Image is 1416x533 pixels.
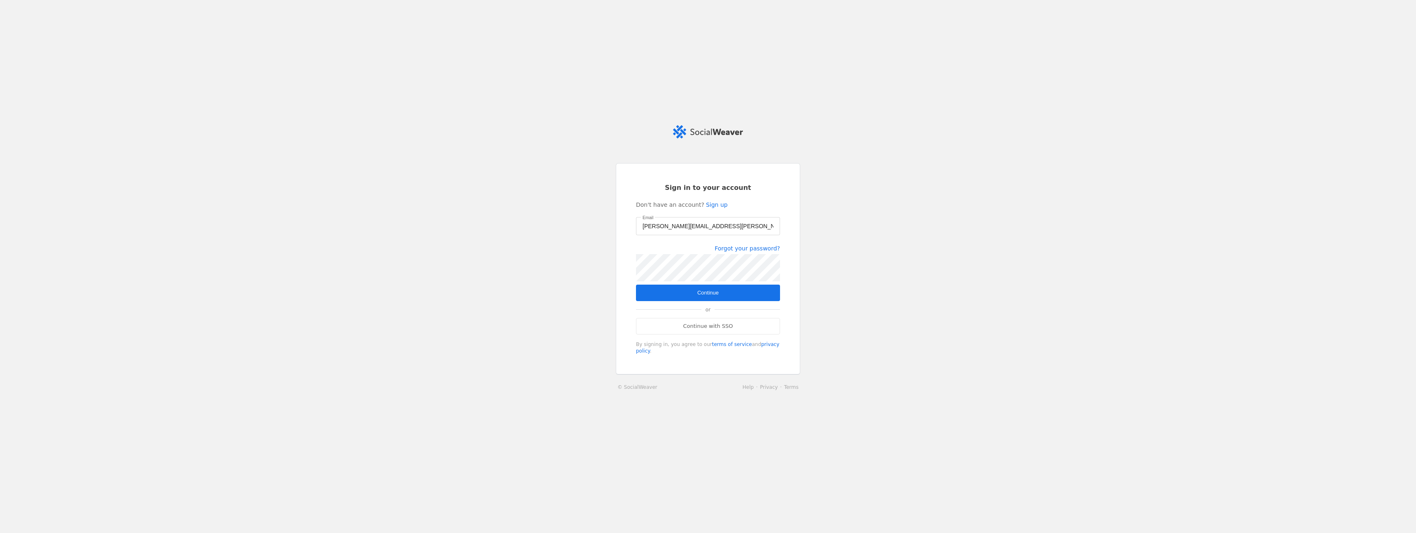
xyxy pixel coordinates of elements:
button: Continue [636,285,780,301]
a: Help [743,384,754,390]
li: · [778,383,784,391]
span: Continue [697,289,719,297]
a: Forgot your password? [715,245,780,252]
li: · [754,383,760,391]
input: Email [643,221,773,231]
span: Don't have an account? [636,201,704,209]
a: Terms [784,384,799,390]
a: © SocialWeaver [617,383,657,391]
a: privacy policy [636,341,779,354]
div: By signing in, you agree to our and . [636,341,780,354]
span: or [701,302,715,318]
a: Continue with SSO [636,318,780,334]
a: Privacy [760,384,778,390]
span: Sign in to your account [665,183,751,192]
a: terms of service [712,341,752,347]
a: Sign up [706,201,728,209]
mat-label: Email [643,214,653,221]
